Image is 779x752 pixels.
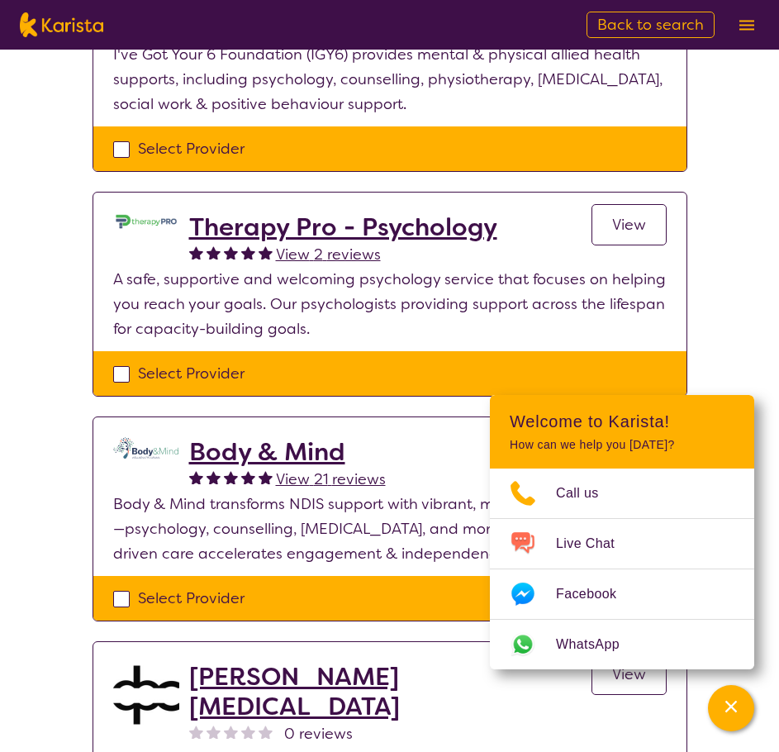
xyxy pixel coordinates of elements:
[490,620,754,669] a: Web link opens in a new tab.
[113,437,179,459] img: qmpolprhjdhzpcuekzqg.svg
[224,245,238,259] img: fullstar
[207,725,221,739] img: nonereviewstar
[510,438,734,452] p: How can we help you [DATE]?
[556,481,619,506] span: Call us
[189,245,203,259] img: fullstar
[556,531,634,556] span: Live Chat
[587,12,715,38] a: Back to search
[739,20,754,31] img: menu
[612,664,646,684] span: View
[276,245,381,264] span: View 2 reviews
[259,725,273,739] img: nonereviewstar
[276,467,386,492] a: View 21 reviews
[241,245,255,259] img: fullstar
[20,12,103,37] img: Karista logo
[259,245,273,259] img: fullstar
[276,469,386,489] span: View 21 reviews
[591,654,667,695] a: View
[556,582,636,607] span: Facebook
[490,469,754,669] ul: Choose channel
[708,685,754,731] button: Channel Menu
[189,437,386,467] a: Body & Mind
[224,725,238,739] img: nonereviewstar
[241,725,255,739] img: nonereviewstar
[612,215,646,235] span: View
[556,632,639,657] span: WhatsApp
[207,470,221,484] img: fullstar
[189,725,203,739] img: nonereviewstar
[510,412,734,431] h2: Welcome to Karista!
[276,242,381,267] a: View 2 reviews
[241,470,255,484] img: fullstar
[259,470,273,484] img: fullstar
[189,470,203,484] img: fullstar
[113,267,667,341] p: A safe, supportive and welcoming psychology service that focuses on helping you reach your goals....
[490,395,754,669] div: Channel Menu
[591,204,667,245] a: View
[113,662,179,728] img: akwkqfamb2ieen4tt6mh.jpg
[284,721,353,746] span: 0 reviews
[224,470,238,484] img: fullstar
[189,662,591,721] a: [PERSON_NAME] [MEDICAL_DATA]
[113,492,667,566] p: Body & Mind transforms NDIS support with vibrant, multi-disciplinary therapy—psychology, counsell...
[113,212,179,231] img: dzo1joyl8vpkomu9m2qk.jpg
[113,42,667,117] p: I've Got Your 6 Foundation (IGY6) provides mental & physical allied health supports, including ps...
[597,15,704,35] span: Back to search
[207,245,221,259] img: fullstar
[189,212,497,242] a: Therapy Pro - Psychology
